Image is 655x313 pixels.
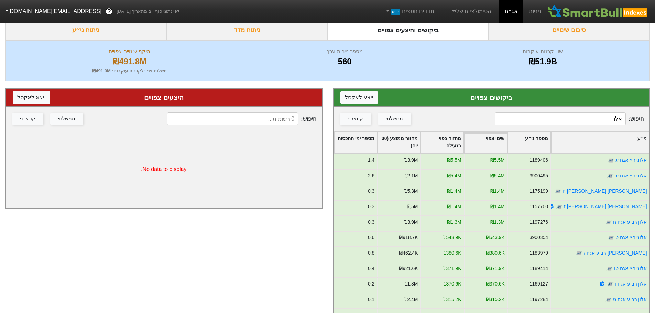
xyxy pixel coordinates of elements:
button: ממשלתי [378,113,411,125]
img: SmartBull [547,4,649,18]
a: אלוני חץ אגח טו [614,266,647,271]
div: ₪1.4M [447,203,461,210]
div: Toggle SortBy [464,132,507,153]
div: סיכום שינויים [489,20,650,40]
div: ₪371.9K [485,265,504,272]
div: 1.4 [368,157,374,164]
img: tase link [576,250,582,257]
div: 1183979 [529,249,548,257]
div: ₪5.5M [490,157,504,164]
div: Toggle SortBy [421,132,463,153]
div: ₪2.1M [403,172,418,179]
div: ₪315.2K [442,296,461,303]
a: אלון רבוע אגח ח [613,219,647,225]
img: tase link [605,219,612,226]
div: קונצרני [348,115,363,123]
div: קונצרני [20,115,35,123]
div: ₪1.4M [490,203,504,210]
div: ממשלתי [58,115,75,123]
div: Toggle SortBy [507,132,550,153]
a: [PERSON_NAME] [PERSON_NAME] ז [564,204,647,209]
div: ₪1.4M [447,188,461,195]
div: 1157700 [529,203,548,210]
div: 0.6 [368,234,374,241]
a: הסימולציות שלי [448,4,494,18]
div: 0.1 [368,296,374,303]
div: מספר ניירות ערך [249,47,441,55]
img: tase link [607,172,613,179]
span: חיפוש : [167,112,316,125]
button: ייצא לאקסל [13,91,50,104]
div: שווי קרנות עוקבות [445,47,641,55]
div: 1175199 [529,188,548,195]
div: ₪5.4M [490,172,504,179]
div: ₪380.6K [442,249,461,257]
div: היקף שינויים צפויים [14,47,245,55]
div: ₪921.6K [399,265,418,272]
div: ביקושים צפויים [340,92,643,103]
a: מדדים נוספיםחדש [382,4,437,18]
img: tase link [607,234,614,241]
div: ₪1.3M [447,219,461,226]
div: ₪1.8M [403,280,418,288]
span: לפי נתוני סוף יום מתאריך [DATE] [117,8,179,15]
div: 1197276 [529,219,548,226]
a: אלון רבוע אגח ט [613,297,647,302]
button: קונצרני [12,113,43,125]
div: 1189414 [529,265,548,272]
div: 3900354 [529,234,548,241]
div: היצעים צפויים [13,92,315,103]
div: ממשלתי [386,115,403,123]
input: 0 רשומות... [167,112,298,125]
div: ₪3.9M [403,219,418,226]
div: 560 [249,55,441,68]
div: 0.4 [368,265,374,272]
img: tase link [607,157,614,164]
div: Toggle SortBy [378,132,420,153]
div: No data to display. [6,131,322,208]
a: אלון רבוע אגח ו [614,281,647,287]
div: ₪5.5M [447,157,461,164]
button: ייצא לאקסל [340,91,378,104]
a: אלוני חץ אגח ט [615,235,647,240]
div: ניתוח מדד [166,20,328,40]
div: ניתוח ני״ע [5,20,166,40]
img: tase link [556,203,563,210]
div: 0.8 [368,249,374,257]
div: ₪1.4M [490,188,504,195]
span: חיפוש : [495,112,644,125]
div: 3900495 [529,172,548,179]
a: [PERSON_NAME] רבוע אגח ז [583,250,647,256]
div: 1189406 [529,157,548,164]
a: אלוני חץ אגח יג [615,157,647,163]
div: ₪462.4K [399,249,418,257]
div: 0.3 [368,203,374,210]
div: ביקושים והיצעים צפויים [328,20,489,40]
div: ₪51.9B [445,55,641,68]
div: ₪371.9K [442,265,461,272]
div: 0.2 [368,280,374,288]
div: ₪380.6K [485,249,504,257]
div: ₪543.9K [442,234,461,241]
div: ₪370.6K [485,280,504,288]
div: Toggle SortBy [551,132,649,153]
button: קונצרני [340,113,371,125]
img: tase link [554,188,561,195]
div: 0.3 [368,188,374,195]
div: 1169127 [529,280,548,288]
a: אלוני חץ אגח יב [614,173,647,178]
div: ₪2.4M [403,296,418,303]
div: 0.3 [368,219,374,226]
div: ₪5M [407,203,418,210]
div: 1197284 [529,296,548,303]
a: [PERSON_NAME] [PERSON_NAME] ח [563,188,647,194]
img: tase link [607,281,613,288]
div: Toggle SortBy [334,132,377,153]
button: ממשלתי [50,113,83,125]
div: ₪3.9M [403,157,418,164]
img: tase link [605,296,612,303]
div: ₪315.2K [485,296,504,303]
span: חדש [391,9,400,15]
div: ₪5.3M [403,188,418,195]
input: 560 רשומות... [495,112,626,125]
